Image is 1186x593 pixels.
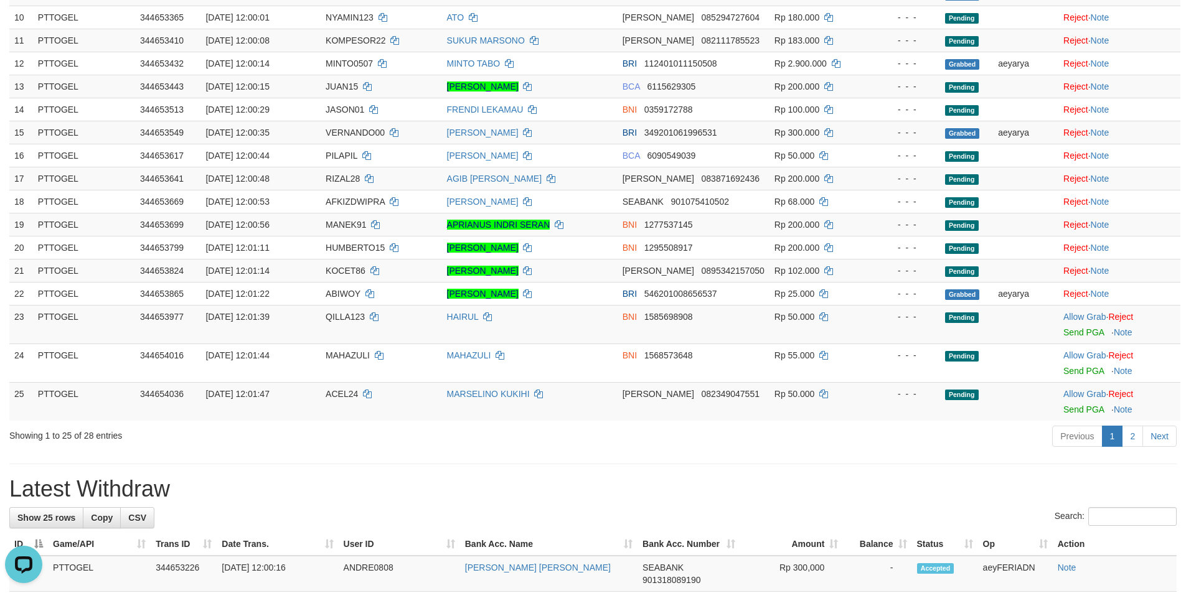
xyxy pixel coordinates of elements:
td: · [1058,167,1180,190]
span: [DATE] 12:00:08 [205,35,269,45]
span: 344653699 [140,220,184,230]
span: [DATE] 12:00:56 [205,220,269,230]
td: 12 [9,52,33,75]
span: [DATE] 12:00:35 [205,128,269,138]
div: - - - [877,34,934,47]
span: Copy 1295508917 to clipboard [644,243,693,253]
a: Reject [1063,58,1088,68]
td: · [1058,121,1180,144]
span: Copy 1568573648 to clipboard [644,350,693,360]
span: Rp 300.000 [774,128,819,138]
span: Copy 1585698908 to clipboard [644,312,693,322]
td: PTTOGEL [33,343,135,382]
span: [PERSON_NAME] [623,35,694,45]
span: Pending [945,13,979,24]
a: Note [1091,289,1109,299]
td: PTTOGEL [33,305,135,343]
span: [PERSON_NAME] [623,389,694,399]
div: - - - [877,349,934,362]
td: 18 [9,190,33,213]
span: Pending [945,105,979,116]
span: Rp 100.000 [774,105,819,114]
td: 10 [9,6,33,29]
a: 1 [1102,426,1123,447]
td: 15 [9,121,33,144]
td: 23 [9,305,33,343]
span: Pending [945,390,979,400]
span: [DATE] 12:00:53 [205,197,269,207]
a: Note [1114,366,1132,376]
div: - - - [877,241,934,254]
td: 19 [9,213,33,236]
td: aeyarya [993,121,1058,144]
a: CSV [120,507,154,528]
td: · [1058,343,1180,382]
td: · [1058,259,1180,282]
td: aeyarya [993,282,1058,305]
span: BRI [623,128,637,138]
label: Search: [1055,507,1177,526]
span: [DATE] 12:00:29 [205,105,269,114]
span: Rp 68.000 [774,197,815,207]
span: PILAPIL [326,151,357,161]
span: Pending [945,351,979,362]
span: Rp 55.000 [774,350,815,360]
span: Rp 200.000 [774,243,819,253]
span: Rp 102.000 [774,266,819,276]
a: Note [1091,243,1109,253]
td: 24 [9,343,33,382]
span: Rp 2.900.000 [774,58,827,68]
a: Reject [1063,105,1088,114]
span: Show 25 rows [17,513,75,523]
span: Copy 082111785523 to clipboard [702,35,760,45]
a: Reject [1063,243,1088,253]
a: Previous [1052,426,1102,447]
span: MAHAZULI [326,350,370,360]
a: AGIB [PERSON_NAME] [447,174,542,184]
span: BRI [623,58,637,68]
span: BNI [623,105,637,114]
td: PTTOGEL [33,98,135,121]
td: PTTOGEL [33,52,135,75]
span: Copy 349201061996531 to clipboard [644,128,717,138]
a: Reject [1108,389,1133,399]
span: 344653824 [140,266,184,276]
td: PTTOGEL [33,144,135,167]
span: Rp 25.000 [774,289,815,299]
td: 14 [9,98,33,121]
span: [PERSON_NAME] [623,266,694,276]
span: [PERSON_NAME] [623,174,694,184]
span: [DATE] 12:00:48 [205,174,269,184]
div: - - - [877,287,934,300]
a: Note [1091,35,1109,45]
a: Send PGA [1063,366,1104,376]
a: Note [1091,82,1109,91]
th: Status: activate to sort column ascending [912,533,978,556]
span: Grabbed [945,289,980,300]
a: Allow Grab [1063,350,1106,360]
a: [PERSON_NAME] [PERSON_NAME] [465,563,611,572]
span: Pending [945,266,979,277]
span: BNI [623,220,637,230]
span: Copy 0895342157050 to clipboard [702,266,765,276]
td: · [1058,282,1180,305]
a: MAHAZULI [447,350,491,360]
span: Pending [945,312,979,323]
td: 11 [9,29,33,52]
span: Copy 901318089190 to clipboard [642,575,700,585]
th: Date Trans.: activate to sort column ascending [217,533,338,556]
td: 20 [9,236,33,259]
div: - - - [877,388,934,400]
span: RIZAL28 [326,174,360,184]
span: Copy 546201008656537 to clipboard [644,289,717,299]
td: · [1058,52,1180,75]
a: Show 25 rows [9,507,83,528]
th: Trans ID: activate to sort column ascending [151,533,217,556]
th: Game/API: activate to sort column ascending [48,533,151,556]
td: 344653226 [151,556,217,592]
a: Note [1091,12,1109,22]
span: Copy 083871692436 to clipboard [702,174,760,184]
span: Pending [945,151,979,162]
span: Grabbed [945,128,980,139]
a: Note [1058,563,1076,572]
